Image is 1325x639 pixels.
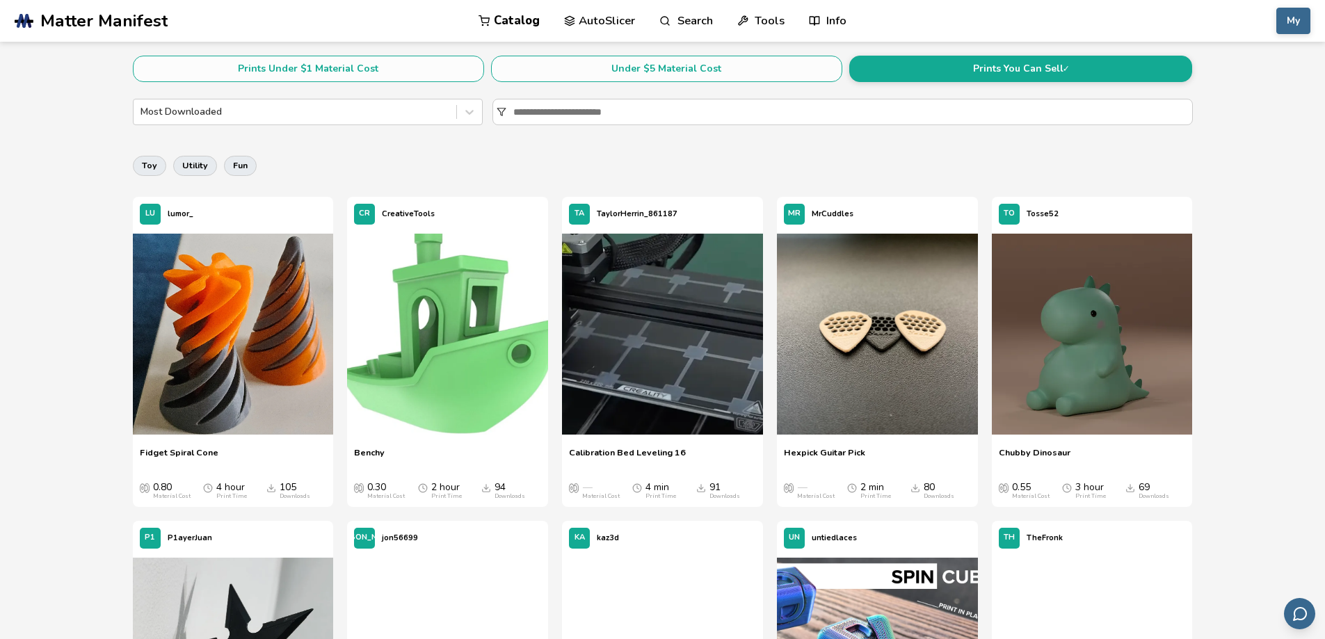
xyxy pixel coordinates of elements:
[784,447,865,468] a: Hexpick Guitar Pick
[133,156,166,175] button: toy
[1139,493,1169,500] div: Downloads
[788,209,801,218] span: MR
[495,482,525,500] div: 94
[797,493,835,500] div: Material Cost
[645,493,676,500] div: Print Time
[203,482,213,493] span: Average Print Time
[1125,482,1135,493] span: Downloads
[40,11,168,31] span: Matter Manifest
[431,482,462,500] div: 2 hour
[495,493,525,500] div: Downloads
[709,493,740,500] div: Downloads
[145,209,155,218] span: LU
[910,482,920,493] span: Downloads
[597,207,677,221] p: TaylorHerrin_861187
[1004,533,1015,542] span: TH
[1276,8,1310,34] button: My
[354,482,364,493] span: Average Cost
[575,209,584,218] span: TA
[481,482,491,493] span: Downloads
[1027,531,1063,545] p: TheFronk
[332,533,397,542] span: [PERSON_NAME]
[999,482,1009,493] span: Average Cost
[168,207,193,221] p: lumor_
[632,482,642,493] span: Average Print Time
[999,447,1070,468] a: Chubby Dinosaur
[280,482,310,500] div: 105
[860,493,891,500] div: Print Time
[153,482,191,500] div: 0.80
[133,56,484,82] button: Prints Under $1 Material Cost
[418,482,428,493] span: Average Print Time
[812,531,857,545] p: untiedlaces
[582,493,620,500] div: Material Cost
[216,482,247,500] div: 4 hour
[354,447,385,468] a: Benchy
[569,482,579,493] span: Average Cost
[1027,207,1059,221] p: Tosse52
[860,482,891,500] div: 2 min
[280,493,310,500] div: Downloads
[582,482,592,493] span: —
[569,447,686,468] a: Calibration Bed Leveling 16
[575,533,585,542] span: KA
[847,482,857,493] span: Average Print Time
[784,482,794,493] span: Average Cost
[597,531,619,545] p: kaz3d
[367,493,405,500] div: Material Cost
[1075,482,1106,500] div: 3 hour
[696,482,706,493] span: Downloads
[1139,482,1169,500] div: 69
[359,209,370,218] span: CR
[1012,493,1050,500] div: Material Cost
[224,156,257,175] button: fun
[789,533,800,542] span: UN
[382,207,435,221] p: CreativeTools
[216,493,247,500] div: Print Time
[709,482,740,500] div: 91
[1075,493,1106,500] div: Print Time
[797,482,807,493] span: —
[1062,482,1072,493] span: Average Print Time
[140,447,218,468] a: Fidget Spiral Cone
[491,56,842,82] button: Under $5 Material Cost
[431,493,462,500] div: Print Time
[140,106,143,118] input: Most Downloaded
[645,482,676,500] div: 4 min
[1012,482,1050,500] div: 0.55
[173,156,217,175] button: utility
[367,482,405,500] div: 0.30
[140,482,150,493] span: Average Cost
[812,207,853,221] p: MrCuddles
[153,493,191,500] div: Material Cost
[168,531,212,545] p: P1ayerJuan
[382,531,418,545] p: jon56699
[849,56,1192,82] button: Prints You Can Sell✓
[1004,209,1015,218] span: TO
[924,482,954,500] div: 80
[1284,598,1315,629] button: Send feedback via email
[266,482,276,493] span: Downloads
[145,533,155,542] span: P1
[924,493,954,500] div: Downloads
